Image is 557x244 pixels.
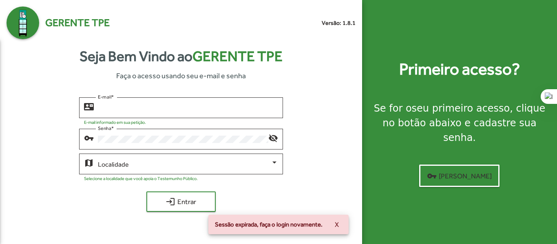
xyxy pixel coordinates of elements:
span: Faça o acesso usando seu e-mail e senha [116,70,246,81]
button: Entrar [146,191,216,212]
mat-icon: vpn_key [427,171,437,181]
mat-icon: visibility_off [268,133,278,143]
span: [PERSON_NAME] [427,169,492,183]
span: X [335,217,339,232]
mat-icon: vpn_key [84,133,94,143]
strong: seu primeiro acesso [412,103,510,114]
span: Sessão expirada, faça o login novamente. [215,220,323,229]
strong: Seja Bem Vindo ao [80,46,283,67]
mat-icon: map [84,158,94,167]
strong: Primeiro acesso? [399,57,520,81]
mat-hint: Selecione a localidade que você apoia o Testemunho Público. [84,176,198,181]
img: Logo Gerente [7,7,39,39]
small: Versão: 1.8.1 [322,19,356,27]
mat-hint: E-mail informado em sua petição. [84,120,146,125]
button: X [328,217,345,232]
span: Entrar [154,194,208,209]
div: Se for o , clique no botão abaixo e cadastre sua senha. [372,101,547,145]
span: Gerente TPE [192,48,283,64]
mat-icon: login [166,197,175,207]
span: Gerente TPE [45,15,110,31]
button: [PERSON_NAME] [419,165,500,187]
mat-icon: contact_mail [84,101,94,111]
